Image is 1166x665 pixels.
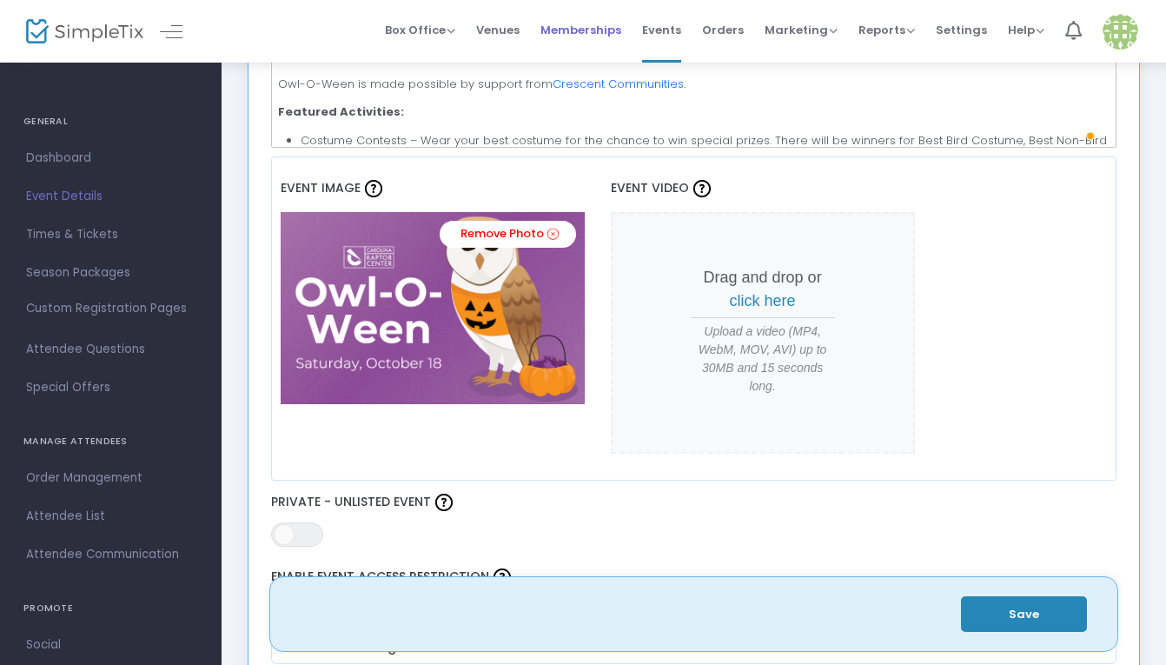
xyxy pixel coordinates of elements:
[440,221,576,248] a: Remove Photo
[26,300,187,317] span: Custom Registration Pages
[26,467,195,489] span: Order Management
[26,543,195,566] span: Attendee Communication
[23,104,198,139] h4: GENERAL
[26,223,195,246] span: Times & Tickets
[281,179,361,196] span: Event Image
[281,212,585,403] img: Owloween7x5in.png
[936,8,987,52] span: Settings
[435,494,453,511] img: question-mark
[858,22,915,38] span: Reports
[271,564,1117,590] label: Enable Event Access Restriction
[26,376,195,399] span: Special Offers
[961,596,1087,632] button: Save
[23,424,198,459] h4: MANAGE ATTENDEES
[271,489,1117,515] label: Private - Unlisted Event
[26,634,195,656] span: Social
[278,76,1109,93] p: Owl-O-Ween is made possible by support from .
[611,179,689,196] span: Event Video
[26,147,195,170] span: Dashboard
[26,338,195,361] span: Attendee Questions
[642,8,681,52] span: Events
[26,262,195,284] span: Season Packages
[693,180,711,197] img: question-mark
[385,22,455,38] span: Box Office
[301,132,1109,166] li: Costume Contests – Wear your best costume for the chance to win special prizes. There will be win...
[765,22,838,38] span: Marketing
[730,292,796,309] span: click here
[702,8,744,52] span: Orders
[1008,22,1044,38] span: Help
[365,180,382,197] img: question-mark
[494,569,511,586] img: question-mark
[553,76,684,92] a: Crescent Communities
[691,266,835,313] p: Drag and drop or
[26,185,195,208] span: Event Details
[691,323,835,396] span: Upload a video (MP4, WebM, MOV, AVI) up to 30MB and 15 seconds long.
[26,505,195,528] span: Attendee List
[476,8,520,52] span: Venues
[23,591,198,626] h4: PROMOTE
[540,8,621,52] span: Memberships
[278,103,404,120] strong: Featured Activities:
